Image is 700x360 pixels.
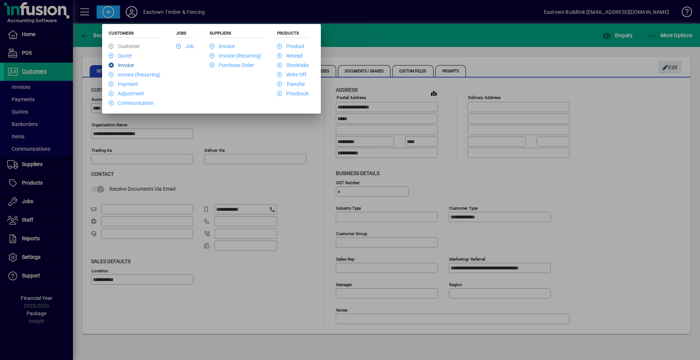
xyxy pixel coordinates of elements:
[176,31,194,38] h5: Jobs
[109,72,160,78] a: Invoice (Recurring)
[109,31,160,38] h5: Customers
[277,53,303,59] a: Receipt
[109,100,154,106] a: Communication
[210,53,261,59] a: Invoice (Recurring)
[277,72,306,78] a: Write Off
[210,31,261,38] h5: Suppliers
[277,62,309,68] a: Stocktake
[109,62,134,68] a: Invoice
[210,43,235,49] a: Invoice
[210,62,254,68] a: Purchase Order
[109,81,138,87] a: Payment
[277,43,304,49] a: Product
[277,81,305,87] a: Transfer
[109,53,132,59] a: Quote
[109,91,144,96] a: Adjustment
[277,91,309,96] a: Pricebook
[176,43,194,49] a: Job
[277,31,309,38] h5: Products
